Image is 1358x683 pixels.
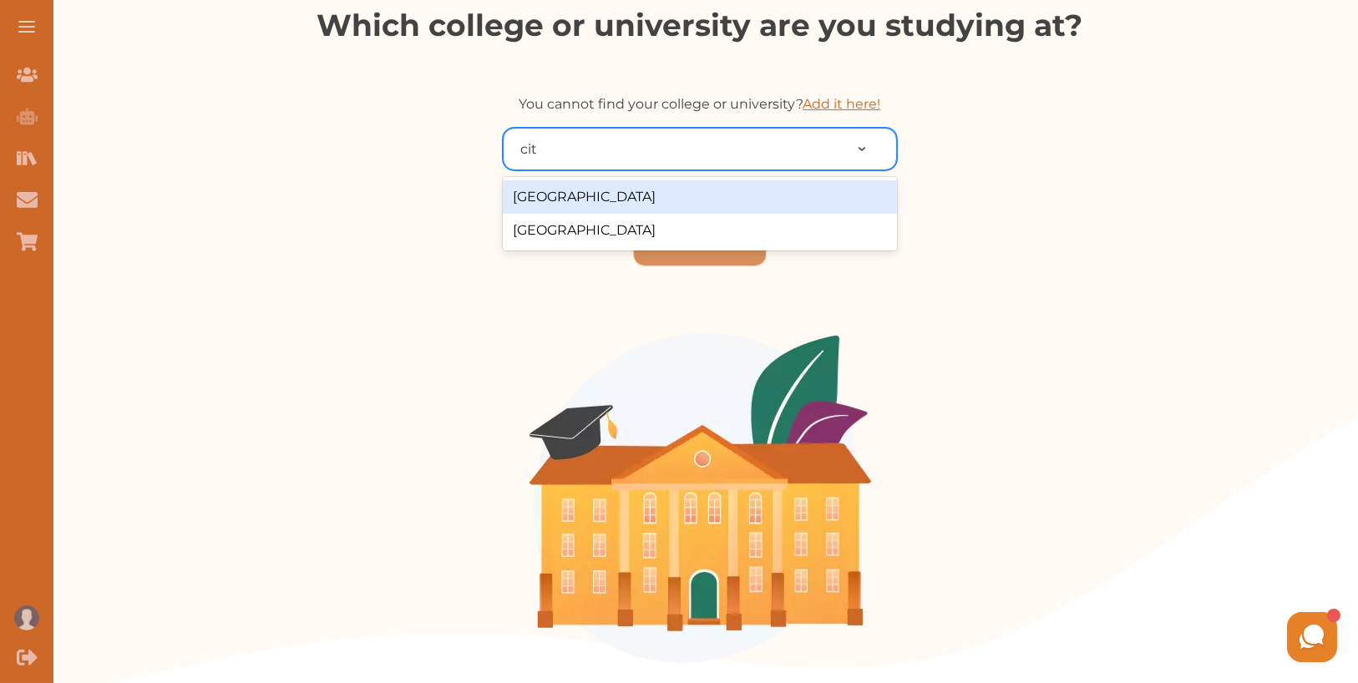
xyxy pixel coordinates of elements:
div: [GEOGRAPHIC_DATA] [503,214,897,247]
img: User profile [14,605,39,630]
iframe: HelpCrunch [957,608,1341,666]
p: Which college or university are you studying at? [42,3,1358,48]
img: arrow-down [858,147,866,151]
img: image [530,333,871,663]
div: [GEOGRAPHIC_DATA] [503,180,897,214]
p: You cannot find your college or university? [42,94,1358,114]
a: Add it here! [803,96,881,112]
